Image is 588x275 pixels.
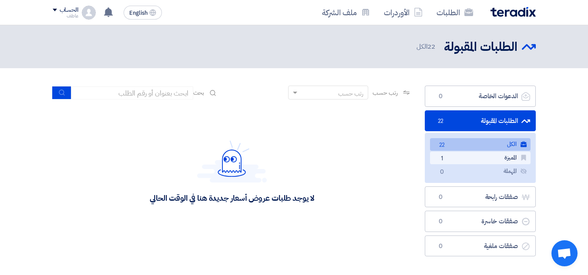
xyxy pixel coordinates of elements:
span: 0 [436,217,446,226]
span: English [129,10,148,16]
span: 0 [436,193,446,202]
span: 22 [427,42,435,51]
input: ابحث بعنوان أو رقم الطلب [71,86,193,99]
a: صفقات رابحة0 [425,186,536,208]
div: الحساب [60,7,78,14]
img: Teradix logo [491,7,536,17]
img: profile_test.png [82,6,96,20]
img: Hello [197,140,267,182]
h2: الطلبات المقبولة [444,39,517,56]
a: الأوردرات [377,2,430,23]
a: الطلبات [430,2,480,23]
span: 1 [437,154,447,163]
span: رتب حسب [373,88,397,97]
a: ملف الشركة [315,2,377,23]
span: 22 [437,141,447,150]
span: 0 [437,168,447,177]
span: 0 [436,92,446,101]
a: المهملة [430,165,531,178]
a: الكل [430,138,531,151]
button: English [124,6,162,20]
a: الدعوات الخاصة0 [425,86,536,107]
a: صفقات خاسرة0 [425,211,536,232]
span: بحث [193,88,205,97]
a: Open chat [551,240,578,266]
span: 22 [436,117,446,126]
span: 0 [436,242,446,251]
div: لا يوجد طلبات عروض أسعار جديدة هنا في الوقت الحالي [150,193,314,203]
div: رتب حسب [338,89,363,98]
a: صفقات ملغية0 [425,235,536,257]
a: المميزة [430,152,531,164]
a: الطلبات المقبولة22 [425,110,536,132]
span: الكل [417,42,437,52]
div: عاطف [53,13,78,18]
